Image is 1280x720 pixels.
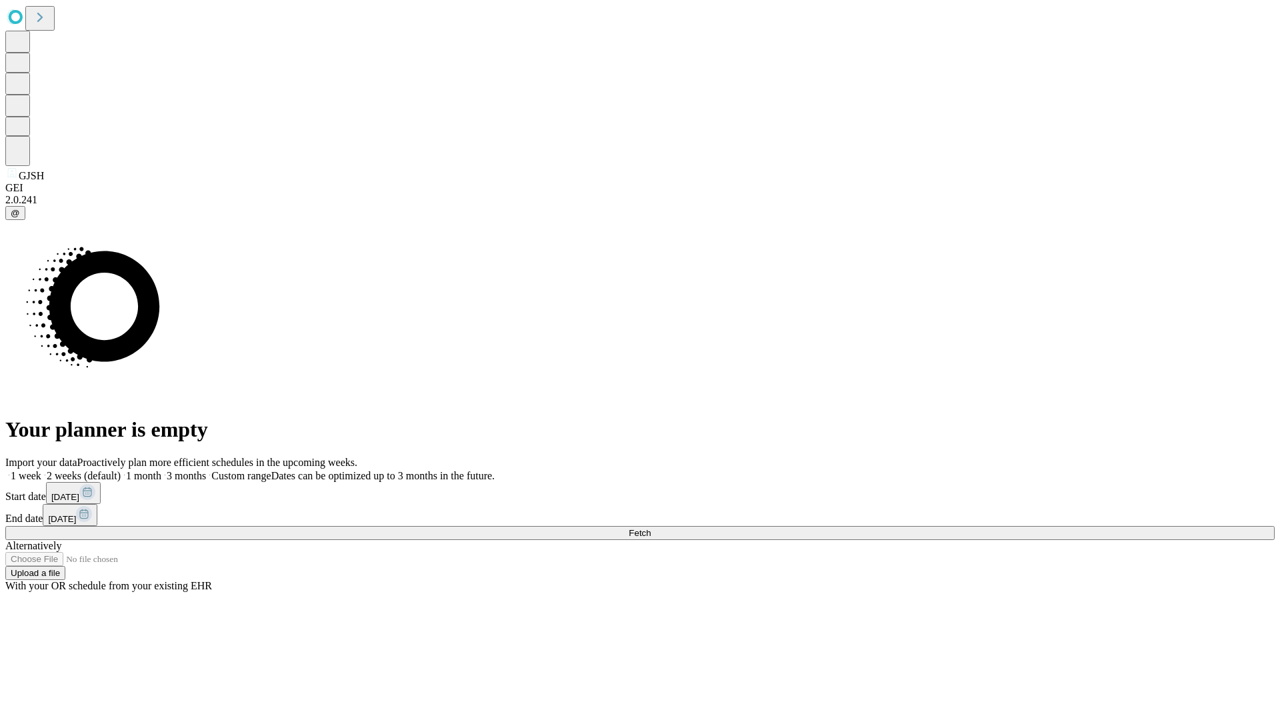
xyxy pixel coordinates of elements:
span: Proactively plan more efficient schedules in the upcoming weeks. [77,457,357,468]
div: End date [5,504,1275,526]
span: Alternatively [5,540,61,551]
span: 1 month [126,470,161,481]
button: Fetch [5,526,1275,540]
span: Dates can be optimized up to 3 months in the future. [271,470,495,481]
button: Upload a file [5,566,65,580]
span: 1 week [11,470,41,481]
div: GEI [5,182,1275,194]
span: Fetch [629,528,651,538]
button: [DATE] [46,482,101,504]
span: 3 months [167,470,206,481]
span: 2 weeks (default) [47,470,121,481]
span: [DATE] [51,492,79,502]
div: Start date [5,482,1275,504]
button: [DATE] [43,504,97,526]
span: GJSH [19,170,44,181]
span: Custom range [211,470,271,481]
span: With your OR schedule from your existing EHR [5,580,212,591]
span: [DATE] [48,514,76,524]
span: Import your data [5,457,77,468]
button: @ [5,206,25,220]
div: 2.0.241 [5,194,1275,206]
span: @ [11,208,20,218]
h1: Your planner is empty [5,417,1275,442]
